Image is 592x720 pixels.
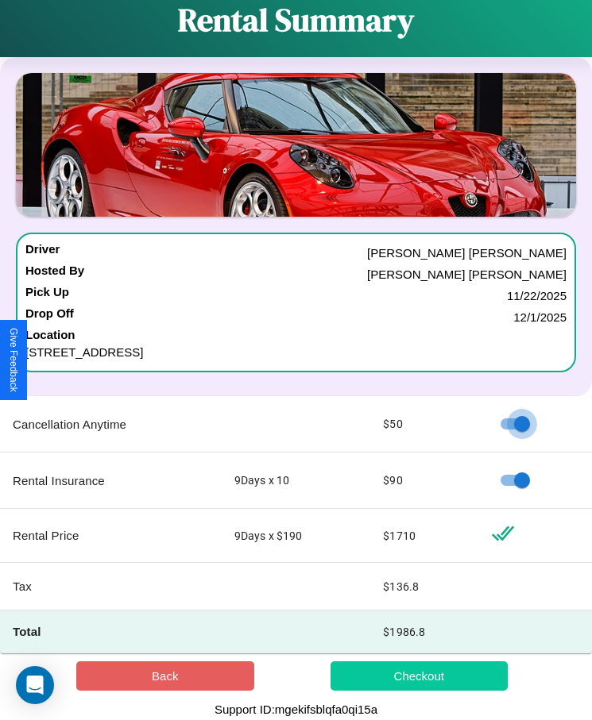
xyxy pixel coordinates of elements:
[370,396,478,452] td: $ 50
[222,509,371,563] td: 9 Days x $ 190
[215,699,377,720] p: Support ID: mgekifsblqfa0qi15a
[25,341,567,363] p: [STREET_ADDRESS]
[13,525,209,546] p: Rental Price
[370,509,478,563] td: $ 1710
[507,285,567,306] p: 11 / 22 / 2025
[370,610,478,653] td: $ 1986.8
[13,623,209,640] h4: Total
[13,576,209,597] p: Tax
[25,306,74,328] h4: Drop Off
[367,242,567,264] p: [PERSON_NAME] [PERSON_NAME]
[8,328,19,392] div: Give Feedback
[13,414,209,435] p: Cancellation Anytime
[25,285,69,306] h4: Pick Up
[25,328,567,341] h4: Location
[76,661,254,691] button: Back
[513,306,567,328] p: 12 / 1 / 2025
[370,452,478,509] td: $ 90
[370,563,478,610] td: $ 136.8
[367,264,567,285] p: [PERSON_NAME] [PERSON_NAME]
[222,452,371,509] td: 9 Days x 10
[331,661,509,691] button: Checkout
[25,264,84,285] h4: Hosted By
[16,666,54,704] div: Open Intercom Messenger
[25,242,60,264] h4: Driver
[13,470,209,491] p: Rental Insurance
